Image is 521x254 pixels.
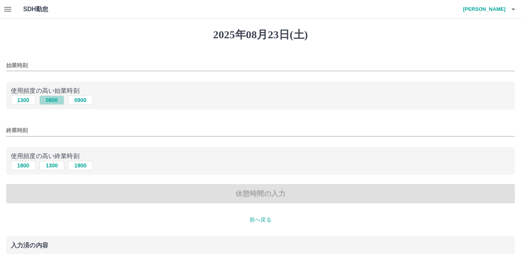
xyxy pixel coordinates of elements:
[11,161,36,170] button: 1800
[68,95,93,105] button: 0900
[11,95,36,105] button: 1300
[6,28,515,41] h1: 2025年08月23日(土)
[39,161,64,170] button: 1300
[11,152,510,161] p: 使用頻度の高い終業時刻
[11,242,510,249] p: 入力済の内容
[6,216,515,224] p: 前へ戻る
[39,95,64,105] button: 0800
[11,86,510,95] p: 使用頻度の高い始業時刻
[68,161,93,170] button: 1900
